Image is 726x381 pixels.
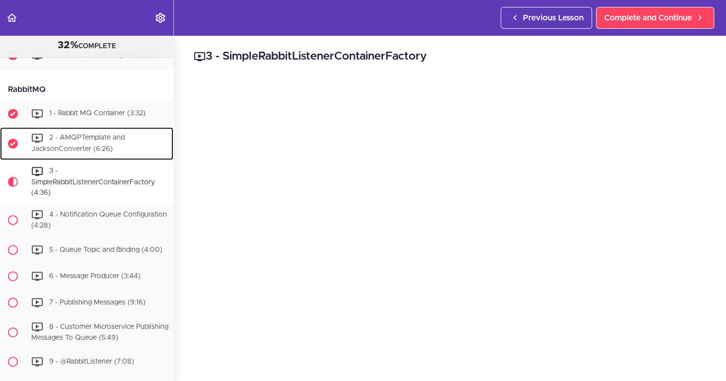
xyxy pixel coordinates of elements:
[49,299,145,305] span: 7 - Publishing Messages (9:16)
[49,358,134,365] span: 9 - @RabbitListener (7:08)
[12,39,161,52] div: COMPLETE
[31,134,125,152] span: 2 - AMQPTemplate and JacksonConverter (6:26)
[604,12,692,24] span: Complete and Continue
[31,211,167,229] span: 4 - Notification Queue Configuration (4:28)
[31,323,168,341] span: 8 - Customer Microservice Publishing Messages To Queue (5:49)
[194,80,706,369] iframe: To enrich screen reader interactions, please activate Accessibility in Grammarly extension settings
[49,110,145,117] span: 1 - Rabbit MQ Container (3:32)
[501,7,592,29] a: Previous Lesson
[194,48,706,65] h2: 3 - SimpleRabbitListenerContainerFactory
[6,12,18,24] svg: Back to course curriculum
[58,40,78,50] span: 32%
[154,12,166,24] svg: Settings Menu
[49,272,141,279] span: 6 - Message Producer (3:44)
[523,12,583,24] span: Previous Lesson
[49,246,162,253] span: 5 - Queue Topic and Binding (4:00)
[596,7,714,29] a: Complete and Continue
[31,167,155,196] span: 3 - SimpleRabbitListenerContainerFactory (4:36)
